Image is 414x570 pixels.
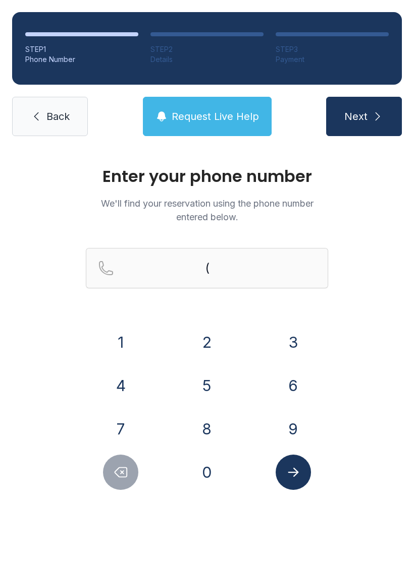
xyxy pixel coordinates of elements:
[189,325,225,360] button: 2
[86,248,328,288] input: Reservation phone number
[189,411,225,447] button: 8
[103,411,138,447] button: 7
[344,109,368,123] span: Next
[276,44,389,54] div: STEP 3
[276,368,311,403] button: 6
[150,44,264,54] div: STEP 2
[103,455,138,490] button: Delete number
[25,44,138,54] div: STEP 1
[276,455,311,490] button: Submit lookup form
[150,54,264,65] div: Details
[25,54,138,65] div: Phone Number
[276,54,389,65] div: Payment
[103,325,138,360] button: 1
[189,455,225,490] button: 0
[276,411,311,447] button: 9
[86,197,328,224] p: We'll find your reservation using the phone number entered below.
[86,168,328,184] h1: Enter your phone number
[46,109,70,123] span: Back
[189,368,225,403] button: 5
[172,109,259,123] span: Request Live Help
[276,325,311,360] button: 3
[103,368,138,403] button: 4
